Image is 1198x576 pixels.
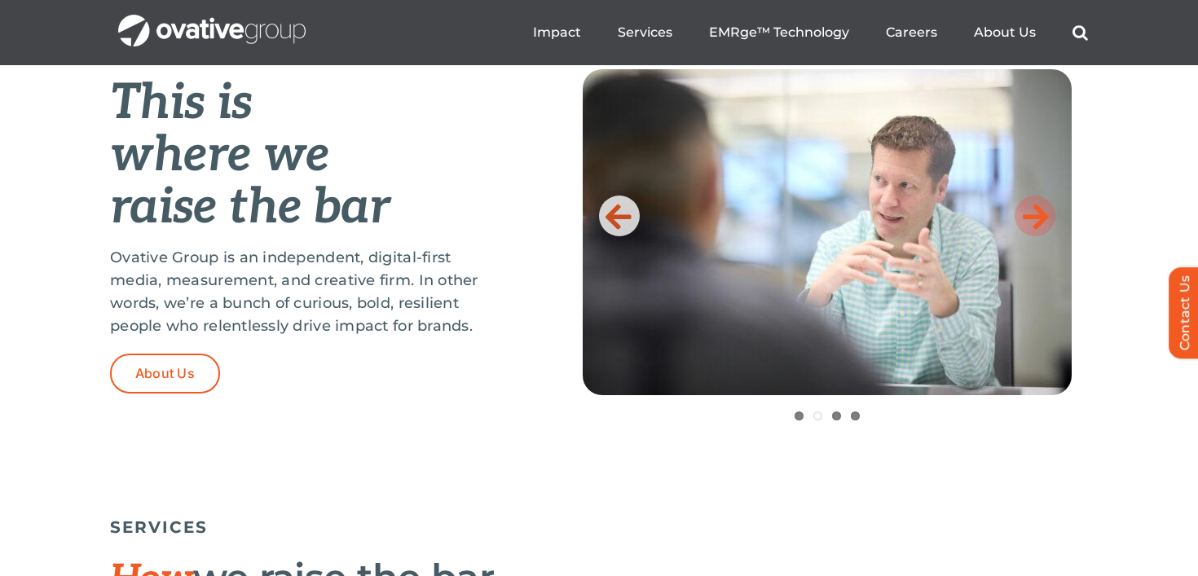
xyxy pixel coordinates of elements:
[1072,24,1088,41] a: Search
[135,366,195,381] span: About Us
[533,24,581,41] a: Impact
[110,74,252,133] em: This is
[851,411,860,420] a: 4
[583,69,1072,395] img: Home-Raise-the-Bar-2.jpeg
[886,24,937,41] a: Careers
[110,517,1088,537] h5: SERVICES
[118,13,306,29] a: OG_Full_horizontal_WHT
[813,411,822,420] a: 2
[795,411,804,420] a: 1
[709,24,849,41] a: EMRge™ Technology
[110,178,390,237] em: raise the bar
[110,246,501,337] p: Ovative Group is an independent, digital-first media, measurement, and creative firm. In other wo...
[533,7,1088,59] nav: Menu
[110,354,220,394] a: About Us
[974,24,1036,41] a: About Us
[832,411,841,420] a: 3
[110,126,329,185] em: where we
[618,24,672,41] a: Services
